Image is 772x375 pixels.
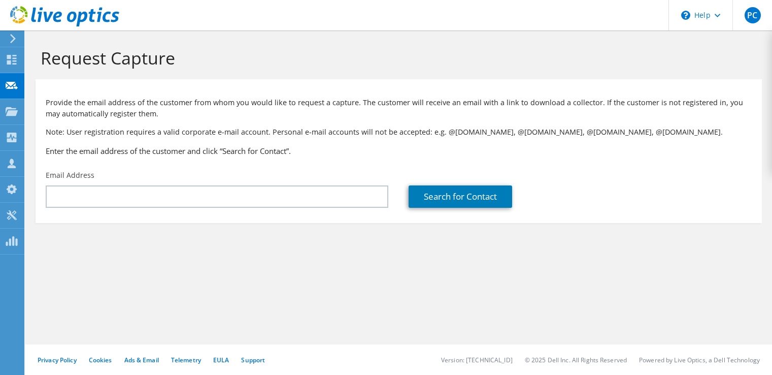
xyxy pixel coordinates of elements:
svg: \n [681,11,690,20]
li: Powered by Live Optics, a Dell Technology [639,356,760,364]
h3: Enter the email address of the customer and click “Search for Contact”. [46,145,752,157]
a: Telemetry [171,356,201,364]
h1: Request Capture [41,47,752,69]
p: Provide the email address of the customer from whom you would like to request a capture. The cust... [46,97,752,119]
li: © 2025 Dell Inc. All Rights Reserved [525,356,627,364]
a: EULA [213,356,229,364]
a: Cookies [89,356,112,364]
a: Support [241,356,265,364]
p: Note: User registration requires a valid corporate e-mail account. Personal e-mail accounts will ... [46,127,752,138]
a: Search for Contact [409,185,512,208]
label: Email Address [46,170,94,180]
a: Privacy Policy [38,356,77,364]
li: Version: [TECHNICAL_ID] [441,356,513,364]
span: PC [745,7,761,23]
a: Ads & Email [124,356,159,364]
